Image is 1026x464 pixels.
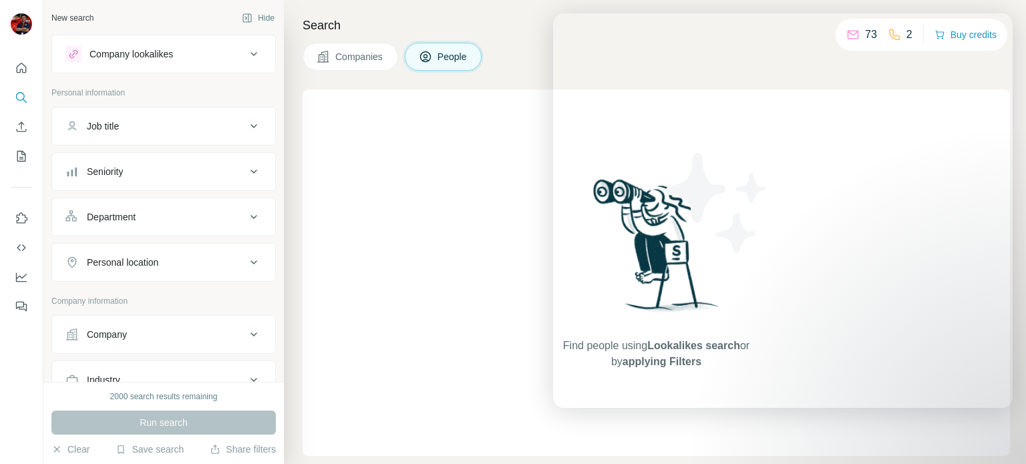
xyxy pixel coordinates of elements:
[90,47,173,61] div: Company lookalikes
[87,373,120,387] div: Industry
[11,144,32,168] button: My lists
[51,87,276,99] p: Personal information
[232,8,284,28] button: Hide
[52,201,275,233] button: Department
[52,38,275,70] button: Company lookalikes
[87,120,119,133] div: Job title
[87,165,123,178] div: Seniority
[110,391,218,403] div: 2000 search results remaining
[52,364,275,396] button: Industry
[438,50,468,63] span: People
[549,338,763,370] span: Find people using or by
[87,256,158,269] div: Personal location
[303,16,1010,35] h4: Search
[11,206,32,230] button: Use Surfe on LinkedIn
[981,419,1013,451] iframe: Intercom live chat
[116,443,184,456] button: Save search
[11,236,32,260] button: Use Surfe API
[51,295,276,307] p: Company information
[52,246,275,278] button: Personal location
[87,210,136,224] div: Department
[87,328,127,341] div: Company
[51,443,90,456] button: Clear
[11,13,32,35] img: Avatar
[52,318,275,351] button: Company
[52,156,275,188] button: Seniority
[11,294,32,318] button: Feedback
[553,13,1013,408] iframe: Intercom live chat
[335,50,384,63] span: Companies
[210,443,276,456] button: Share filters
[11,56,32,80] button: Quick start
[11,265,32,289] button: Dashboard
[52,110,275,142] button: Job title
[11,85,32,109] button: Search
[11,115,32,139] button: Enrich CSV
[51,12,94,24] div: New search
